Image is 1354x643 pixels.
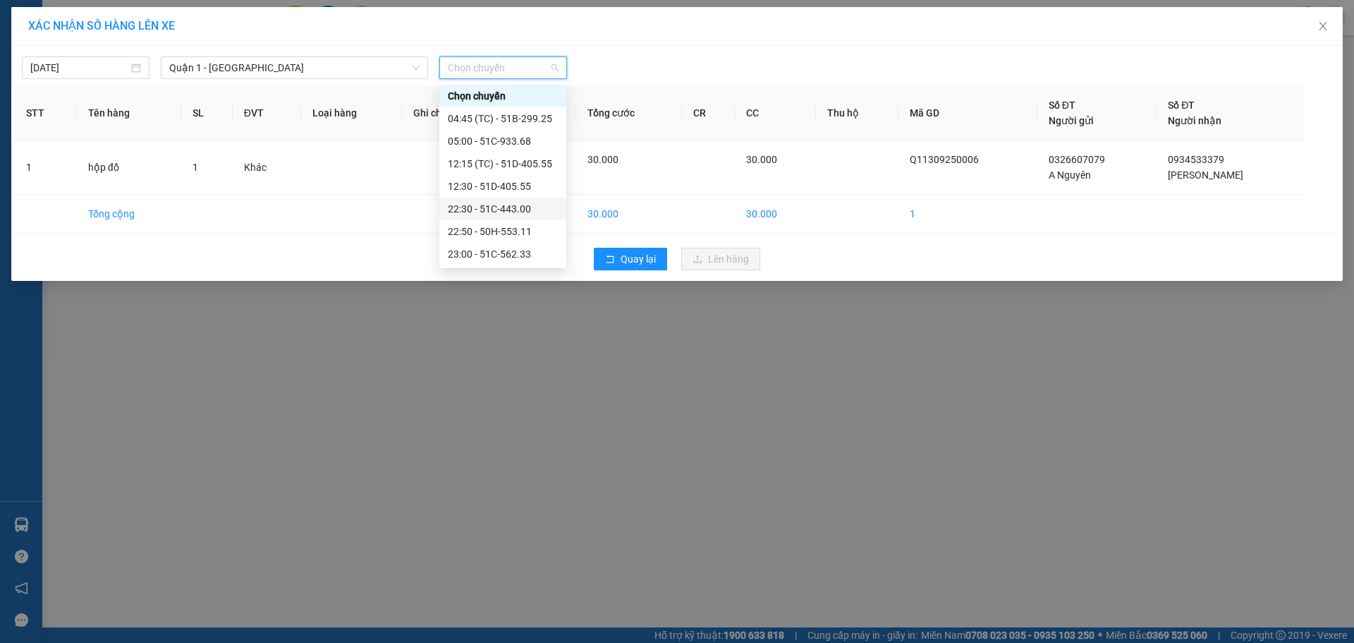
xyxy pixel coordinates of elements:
button: uploadLên hàng [681,248,760,270]
span: 30.000 [587,154,618,165]
div: 12:15 (TC) - 51D-405.55 [448,156,558,172]
th: ĐVT [233,86,301,140]
input: 13/09/2025 [30,60,128,76]
th: Mã GD [898,86,1037,140]
span: down [412,64,420,72]
span: Quận 1 - Nha Trang [169,57,420,78]
span: 0326607079 [1049,154,1105,165]
th: CR [682,86,736,140]
td: 30.000 [735,195,816,234]
div: 22:30 - 51C-443.00 [448,201,558,217]
span: [PERSON_NAME] [1168,169,1243,181]
th: Ghi chú [402,86,487,140]
span: 1 [193,162,198,173]
th: Thu hộ [816,86,898,140]
td: 30.000 [576,195,682,234]
div: Chọn chuyến [439,85,566,107]
span: Số ĐT [1049,100,1075,111]
span: Quay lại [621,251,656,267]
span: rollback [605,254,615,265]
td: Khác [233,140,301,195]
th: SL [181,86,233,140]
div: 05:00 - 51C-933.68 [448,133,558,149]
th: Tên hàng [77,86,181,140]
td: 1 [898,195,1037,234]
th: STT [15,86,77,140]
span: Chọn chuyến [448,57,559,78]
div: Chọn chuyến [448,88,558,104]
div: 23:00 - 51C-562.33 [448,246,558,262]
td: 1 [15,140,77,195]
button: Close [1303,7,1343,47]
th: Tổng cước [576,86,682,140]
div: 04:45 (TC) - 51B-299.25 [448,111,558,126]
span: close [1317,20,1329,32]
span: Người nhận [1168,115,1221,126]
span: 30.000 [746,154,777,165]
div: 22:50 - 50H-553.11 [448,224,558,239]
td: Tổng cộng [77,195,181,234]
span: Người gửi [1049,115,1094,126]
div: 12:30 - 51D-405.55 [448,179,558,194]
span: A Nguyên [1049,169,1091,181]
span: XÁC NHẬN SỐ HÀNG LÊN XE [28,19,175,32]
td: hộp đồ [77,140,181,195]
span: 0934533379 [1168,154,1224,165]
th: CC [735,86,816,140]
button: rollbackQuay lại [594,248,667,270]
span: Q11309250006 [910,154,979,165]
span: Số ĐT [1168,100,1195,111]
th: Loại hàng [301,86,403,140]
